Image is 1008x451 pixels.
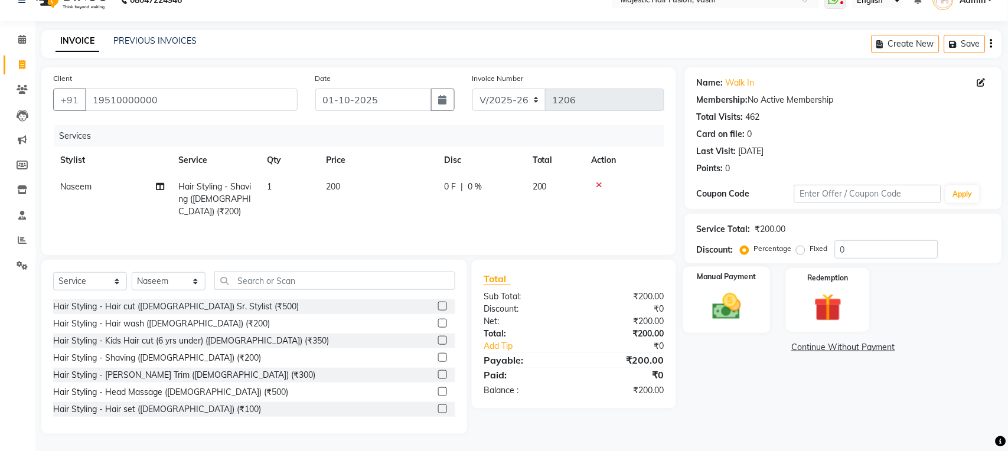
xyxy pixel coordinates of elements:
[526,147,585,174] th: Total
[697,145,736,158] div: Last Visit:
[533,181,547,192] span: 200
[461,181,463,193] span: |
[697,94,990,106] div: No Active Membership
[56,31,99,52] a: INVOICE
[85,89,298,111] input: Search by Name/Mobile/Email/Code
[574,353,673,367] div: ₹200.00
[697,77,723,89] div: Name:
[591,340,673,352] div: ₹0
[585,147,664,174] th: Action
[697,162,723,175] div: Points:
[574,368,673,382] div: ₹0
[53,300,299,313] div: Hair Styling - Hair cut ([DEMOGRAPHIC_DATA]) Sr. Stylist (₹500)
[319,147,437,174] th: Price
[697,111,743,123] div: Total Visits:
[475,368,574,382] div: Paid:
[697,94,748,106] div: Membership:
[946,185,980,203] button: Apply
[808,273,849,283] label: Redemption
[53,403,261,416] div: Hair Styling - Hair set ([DEMOGRAPHIC_DATA]) (₹100)
[444,181,456,193] span: 0 F
[53,386,288,398] div: Hair Styling - Head Massage ([DEMOGRAPHIC_DATA]) (₹500)
[260,147,319,174] th: Qty
[53,335,329,347] div: Hair Styling - Kids Hair cut (6 yrs under) ([DEMOGRAPHIC_DATA]) (₹350)
[944,35,986,53] button: Save
[53,369,315,381] div: Hair Styling - [PERSON_NAME] Trim ([DEMOGRAPHIC_DATA]) (₹300)
[475,353,574,367] div: Payable:
[60,181,92,192] span: Naseem
[475,290,574,303] div: Sub Total:
[726,162,730,175] div: 0
[755,223,786,236] div: ₹200.00
[697,128,745,140] div: Card on file:
[53,73,72,84] label: Client
[475,384,574,397] div: Balance :
[872,35,940,53] button: Create New
[726,77,755,89] a: Walk In
[574,384,673,397] div: ₹200.00
[53,352,261,364] div: Hair Styling - Shaving ([DEMOGRAPHIC_DATA]) (₹200)
[794,185,941,203] input: Enter Offer / Coupon Code
[437,147,526,174] th: Disc
[697,244,733,256] div: Discount:
[697,223,751,236] div: Service Total:
[475,340,591,352] a: Add Tip
[468,181,482,193] span: 0 %
[574,290,673,303] div: ₹200.00
[475,315,574,328] div: Net:
[574,328,673,340] div: ₹200.00
[475,303,574,315] div: Discount:
[178,181,251,217] span: Hair Styling - Shaving ([DEMOGRAPHIC_DATA]) (₹200)
[754,243,792,254] label: Percentage
[171,147,260,174] th: Service
[315,73,331,84] label: Date
[703,290,750,323] img: _cash.svg
[53,147,171,174] th: Stylist
[326,181,340,192] span: 200
[687,341,1000,354] a: Continue Without Payment
[805,290,850,325] img: _gift.svg
[53,318,270,330] div: Hair Styling - Hair wash ([DEMOGRAPHIC_DATA]) (₹200)
[574,315,673,328] div: ₹200.00
[748,128,752,140] div: 0
[475,328,574,340] div: Total:
[267,181,272,192] span: 1
[810,243,828,254] label: Fixed
[574,303,673,315] div: ₹0
[113,35,197,46] a: PREVIOUS INVOICES
[472,73,524,84] label: Invoice Number
[697,188,795,200] div: Coupon Code
[697,272,756,283] label: Manual Payment
[54,125,673,147] div: Services
[739,145,764,158] div: [DATE]
[484,273,511,285] span: Total
[53,89,86,111] button: +91
[746,111,760,123] div: 462
[214,272,455,290] input: Search or Scan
